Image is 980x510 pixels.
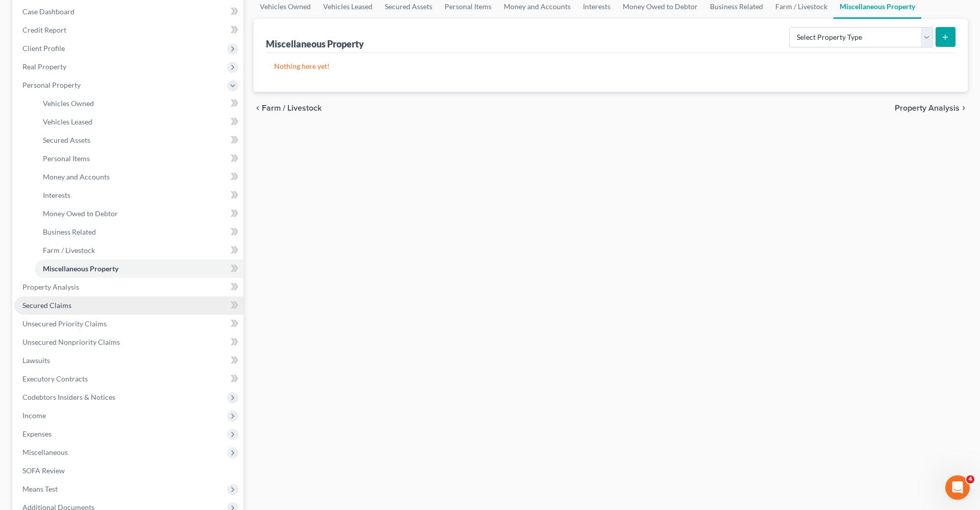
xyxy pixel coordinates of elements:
span: Unsecured Nonpriority Claims [22,338,120,346]
span: Vehicles Leased [43,117,92,126]
span: Interests [43,191,70,199]
span: Property Analysis [895,104,960,112]
a: Farm / Livestock [35,241,243,260]
span: Personal Property [22,81,81,89]
a: Unsecured Priority Claims [14,315,243,333]
span: Executory Contracts [22,374,88,383]
span: Credit Report [22,25,66,34]
p: Nothing here yet! [274,61,947,71]
a: Lawsuits [14,351,243,370]
a: Personal Items [35,149,243,168]
span: Money and Accounts [43,172,110,181]
span: Lawsuits [22,356,50,365]
span: Client Profile [22,44,65,53]
a: Vehicles Owned [35,94,243,113]
i: chevron_right [960,104,968,112]
i: chevron_left [254,104,262,112]
span: Income [22,411,46,420]
span: Case Dashboard [22,7,75,16]
button: Property Analysis chevron_right [895,104,968,112]
div: Miscellaneous Property [266,38,364,50]
span: Secured Assets [43,136,90,144]
span: 4 [966,475,974,483]
span: SOFA Review [22,466,65,475]
a: SOFA Review [14,462,243,480]
iframe: Intercom live chat [945,475,970,500]
span: Codebtors Insiders & Notices [22,393,115,401]
a: Secured Assets [35,131,243,149]
a: Unsecured Nonpriority Claims [14,333,243,351]
a: Interests [35,186,243,205]
a: Money and Accounts [35,168,243,186]
button: chevron_left Farm / Livestock [254,104,322,112]
span: Means Test [22,484,58,493]
span: Personal Items [43,154,90,163]
span: Farm / Livestock [262,104,322,112]
span: Farm / Livestock [43,246,95,254]
span: Miscellaneous [22,448,68,456]
a: Credit Report [14,21,243,39]
span: Expenses [22,429,52,438]
a: Case Dashboard [14,3,243,21]
span: Vehicles Owned [43,99,94,108]
a: Business Related [35,223,243,241]
a: Property Analysis [14,278,243,296]
span: Property Analysis [22,283,79,291]
span: Secured Claims [22,301,71,310]
span: Money Owed to Debtor [43,209,118,218]
span: Unsecured Priority Claims [22,319,107,328]
a: Secured Claims [14,296,243,315]
span: Miscellaneous Property [43,264,118,273]
span: Business Related [43,227,96,236]
a: Money Owed to Debtor [35,205,243,223]
a: Vehicles Leased [35,113,243,131]
span: Real Property [22,62,66,71]
a: Miscellaneous Property [35,260,243,278]
a: Executory Contracts [14,370,243,388]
